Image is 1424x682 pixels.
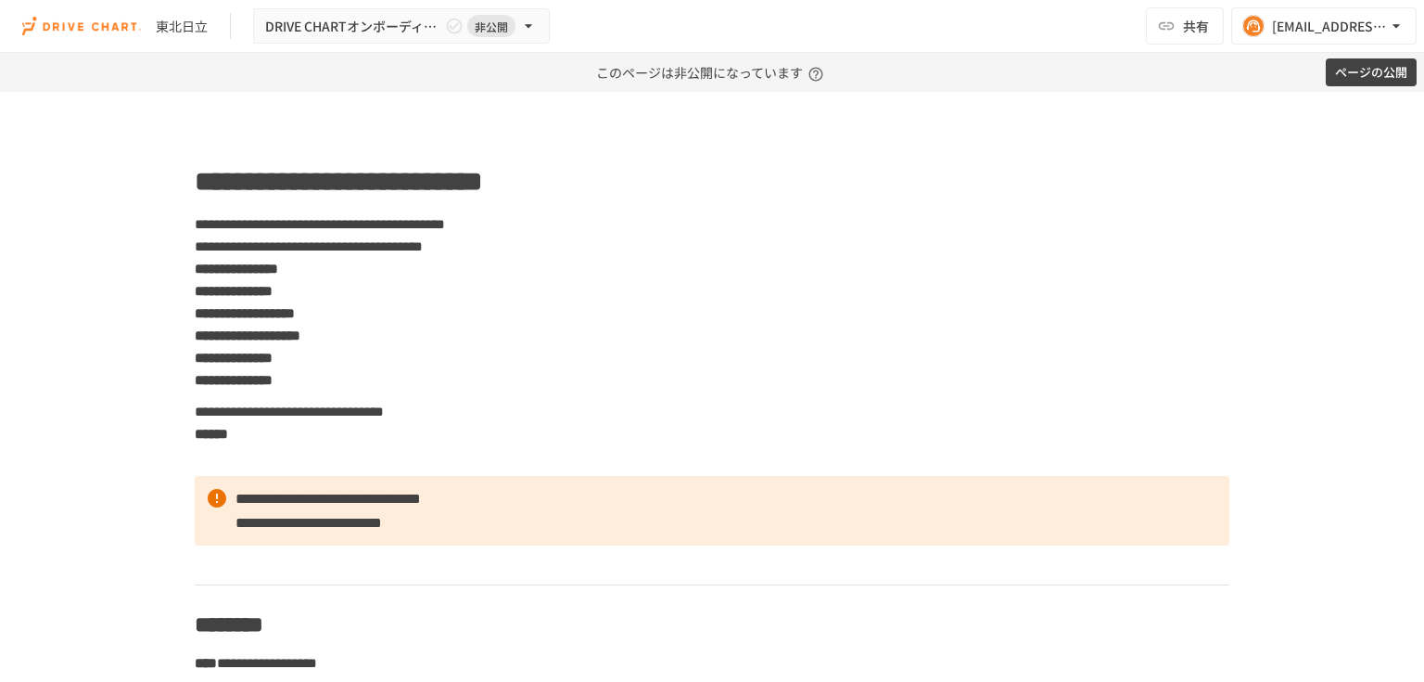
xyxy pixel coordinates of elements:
[596,53,829,92] p: このページは非公開になっています
[1183,16,1209,36] span: 共有
[1326,58,1417,87] button: ページの公開
[253,8,550,45] button: DRIVE CHARTオンボーディング_v4.4非公開
[467,17,515,36] span: 非公開
[1272,15,1387,38] div: [EMAIL_ADDRESS][DOMAIN_NAME]
[1231,7,1417,45] button: [EMAIL_ADDRESS][DOMAIN_NAME]
[156,17,208,36] div: 東北日立
[265,15,441,38] span: DRIVE CHARTオンボーディング_v4.4
[1146,7,1224,45] button: 共有
[22,11,141,41] img: i9VDDS9JuLRLX3JIUyK59LcYp6Y9cayLPHs4hOxMB9W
